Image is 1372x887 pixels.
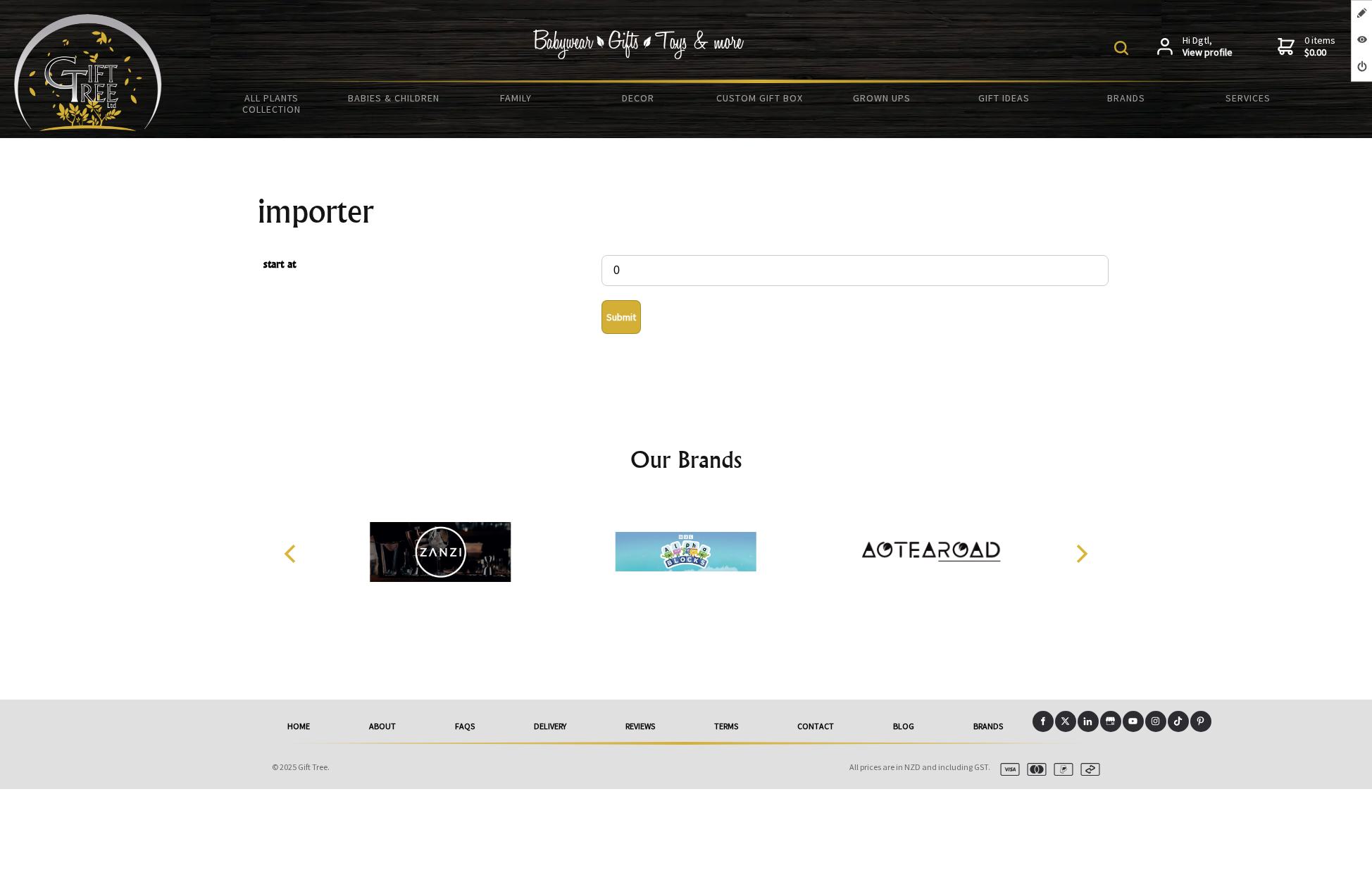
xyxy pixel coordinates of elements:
[1055,711,1076,732] a: X (Twitter)
[943,83,1065,113] a: Gift Ideas
[994,763,1020,776] img: visa.svg
[1065,83,1187,113] a: Brands
[1021,763,1047,776] img: mastercard.svg
[1078,711,1099,732] a: LinkedIn
[1304,34,1335,59] span: 0 items
[1157,35,1233,59] a: Hi Dgtl,View profile
[211,83,332,124] a: All Plants Collection
[768,711,863,742] a: Contact
[596,711,685,742] a: reviews
[1145,711,1166,732] a: Instagram
[1168,711,1189,732] a: Tiktok
[272,762,330,772] span: © 2025 Gift Tree.
[370,499,511,604] img: Zanzi
[1123,711,1144,732] a: Youtube
[1304,46,1335,59] strong: $0.00
[504,711,596,742] a: delivery
[269,442,1103,476] h2: Our Brands
[1278,35,1335,59] a: 0 items$0.00
[601,300,641,334] button: Submit
[332,83,454,113] a: Babies & Children
[699,83,821,113] a: Custom Gift Box
[821,83,943,113] a: Grown Ups
[258,711,339,742] a: Home
[616,499,756,604] img: Alphablocks
[263,255,594,275] span: start at
[1048,763,1073,776] img: paypal.svg
[849,762,990,772] span: All prices are in NZD and including GST.
[425,711,504,742] a: FAQs
[276,538,307,569] button: Previous
[14,14,162,131] img: Babyware - Gifts - Toys and more...
[601,255,1109,286] input: start at
[1065,538,1096,569] button: Next
[861,499,1002,604] img: Aotearoad
[577,83,699,113] a: Decor
[1187,83,1309,113] a: Services
[1033,711,1054,732] a: Facebook
[1183,46,1233,59] strong: View profile
[258,194,1114,228] h1: importer
[339,711,425,742] a: About
[944,711,1033,742] a: Brands
[1190,711,1211,732] a: Pinterest
[455,83,577,113] a: Family
[1075,763,1100,776] img: afterpay.svg
[685,711,768,742] a: Terms
[1114,41,1128,55] img: product search
[1183,35,1233,59] span: Hi Dgtl,
[863,711,944,742] a: Blog
[532,30,744,59] img: Babywear - Gifts - Toys & more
